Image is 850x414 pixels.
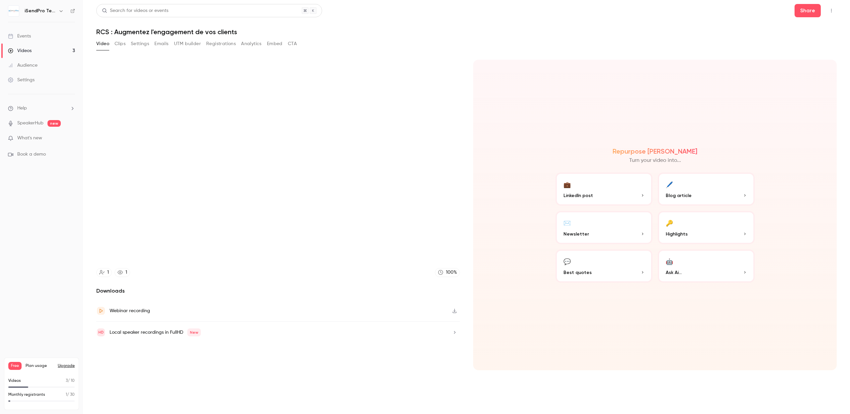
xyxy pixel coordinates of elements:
[75,38,81,44] img: tab_keywords_by_traffic_grey.svg
[58,363,75,369] button: Upgrade
[563,231,589,238] span: Newsletter
[8,6,19,16] img: iSendPro Telecom
[17,105,27,112] span: Help
[47,120,61,127] span: new
[26,363,54,369] span: Plan usage
[8,362,22,370] span: Free
[666,256,673,266] div: 🤖
[666,192,692,199] span: Blog article
[658,172,755,206] button: 🖊️Blog article
[563,218,571,228] div: ✉️
[110,328,201,336] div: Local speaker recordings in FullHD
[666,269,682,276] span: Ask Ai...
[131,38,149,49] button: Settings
[563,256,571,266] div: 💬
[174,38,201,49] button: UTM builder
[613,147,697,155] h2: Repurpose [PERSON_NAME]
[96,287,460,295] h2: Downloads
[8,378,21,384] p: Videos
[555,172,652,206] button: 💼LinkedIn post
[11,17,16,23] img: website_grey.svg
[241,38,262,49] button: Analytics
[658,211,755,244] button: 🔑Highlights
[795,4,821,17] button: Share
[115,268,130,277] a: 1
[555,211,652,244] button: ✉️Newsletter
[666,231,688,238] span: Highlights
[66,378,75,384] p: / 10
[563,192,593,199] span: LinkedIn post
[107,269,109,276] div: 1
[96,38,109,49] button: Video
[19,11,33,16] div: v 4.0.25
[110,307,150,315] div: Webinar recording
[66,379,68,383] span: 3
[102,7,168,14] div: Search for videos or events
[154,38,168,49] button: Emails
[8,47,32,54] div: Videos
[83,39,102,43] div: Mots-clés
[826,5,837,16] button: Top Bar Actions
[267,38,283,49] button: Embed
[206,38,236,49] button: Registrations
[435,268,460,277] a: 100%
[563,179,571,189] div: 💼
[8,392,45,398] p: Monthly registrants
[658,249,755,283] button: 🤖Ask Ai...
[96,28,837,36] h1: RCS : Augmentez l'engagement de vos clients
[563,269,592,276] span: Best quotes
[288,38,297,49] button: CTA
[96,268,112,277] a: 1
[17,17,75,23] div: Domaine: [DOMAIN_NAME]
[8,105,75,112] li: help-dropdown-opener
[17,151,46,158] span: Book a demo
[446,269,457,276] div: 100 %
[17,135,42,142] span: What's new
[126,269,127,276] div: 1
[66,392,75,398] p: / 30
[8,62,38,69] div: Audience
[629,157,681,165] p: Turn your video into...
[17,120,43,127] a: SpeakerHub
[115,38,126,49] button: Clips
[8,33,31,39] div: Events
[11,11,16,16] img: logo_orange.svg
[187,328,201,336] span: New
[66,393,67,397] span: 1
[666,218,673,228] div: 🔑
[27,38,32,44] img: tab_domain_overview_orange.svg
[67,135,75,141] iframe: Noticeable Trigger
[555,249,652,283] button: 💬Best quotes
[34,39,51,43] div: Domaine
[8,77,35,83] div: Settings
[666,179,673,189] div: 🖊️
[25,8,56,14] h6: iSendPro Telecom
